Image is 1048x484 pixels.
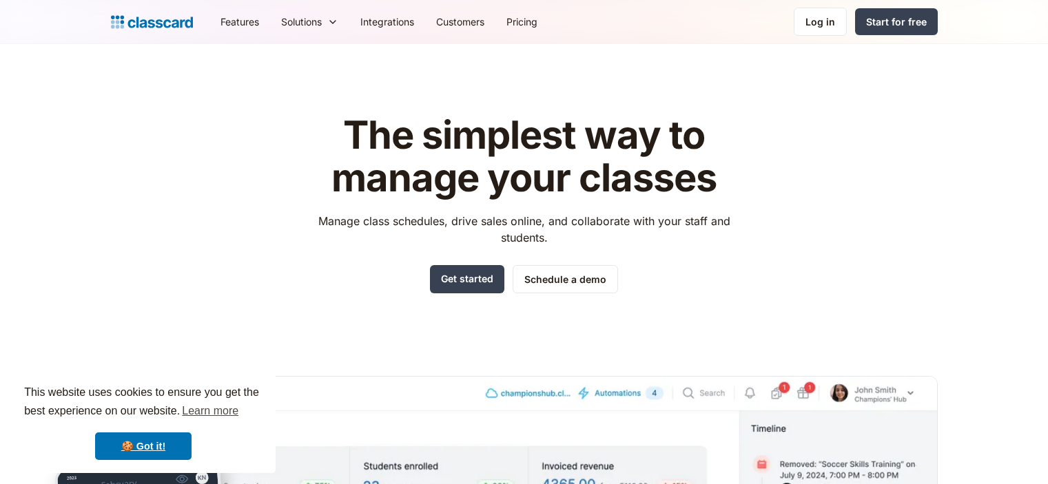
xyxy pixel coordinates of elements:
[855,8,938,35] a: Start for free
[180,401,240,421] a: learn more about cookies
[430,265,504,293] a: Get started
[513,265,618,293] a: Schedule a demo
[11,371,276,473] div: cookieconsent
[495,6,548,37] a: Pricing
[270,6,349,37] div: Solutions
[794,8,847,36] a: Log in
[305,114,743,199] h1: The simplest way to manage your classes
[349,6,425,37] a: Integrations
[305,213,743,246] p: Manage class schedules, drive sales online, and collaborate with your staff and students.
[111,12,193,32] a: home
[425,6,495,37] a: Customers
[24,384,263,421] span: This website uses cookies to ensure you get the best experience on our website.
[281,14,322,29] div: Solutions
[95,432,192,460] a: dismiss cookie message
[866,14,927,29] div: Start for free
[209,6,270,37] a: Features
[805,14,835,29] div: Log in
